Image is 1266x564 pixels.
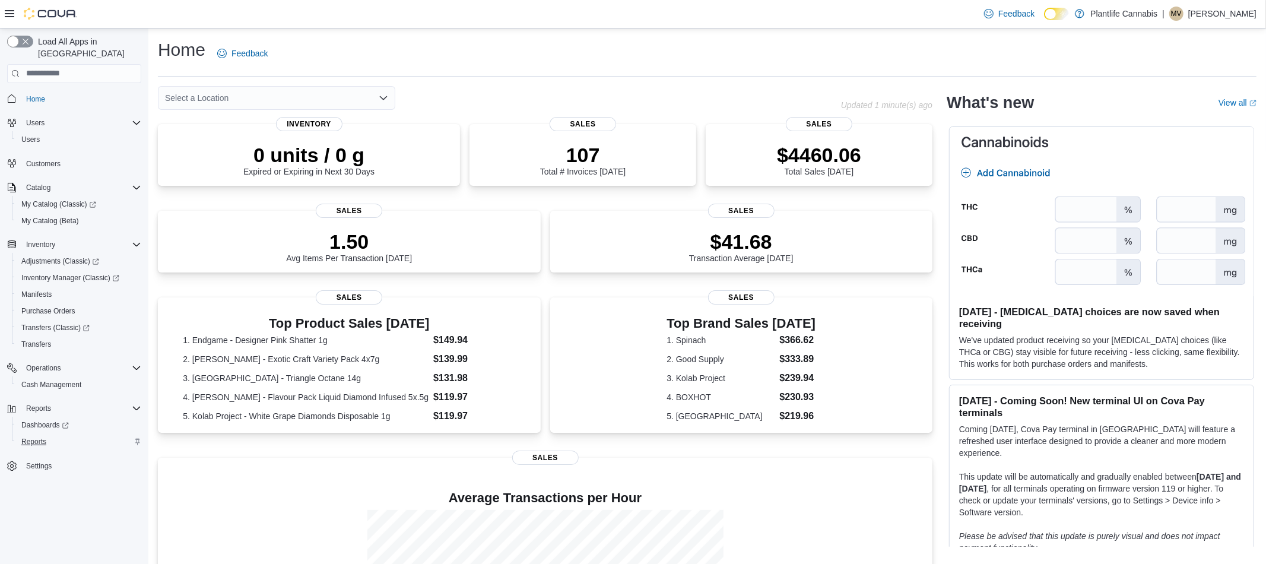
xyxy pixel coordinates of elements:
h2: What's new [947,93,1034,112]
p: Coming [DATE], Cova Pay terminal in [GEOGRAPHIC_DATA] will feature a refreshed user interface des... [959,423,1244,459]
span: Inventory [26,240,55,249]
div: Expired or Expiring in Next 30 Days [243,143,375,176]
a: Users [17,132,45,147]
button: Operations [2,360,146,376]
dt: 4. [PERSON_NAME] - Flavour Pack Liquid Diamond Infused 5x.5g [183,391,429,403]
h3: Top Product Sales [DATE] [183,316,515,331]
a: Feedback [212,42,272,65]
span: Manifests [17,287,141,302]
span: Sales [708,204,775,218]
dt: 5. Kolab Project - White Grape Diamonds Disposable 1g [183,410,429,422]
img: Cova [24,8,77,20]
span: Adjustments (Classic) [17,254,141,268]
span: Transfers (Classic) [21,323,90,332]
button: Operations [21,361,66,375]
button: Users [2,115,146,131]
h3: Top Brand Sales [DATE] [667,316,816,331]
button: Users [12,131,146,148]
div: Avg Items Per Transaction [DATE] [286,230,412,263]
button: Settings [2,457,146,474]
span: Inventory Manager (Classic) [17,271,141,285]
button: Reports [2,400,146,417]
span: My Catalog (Classic) [17,197,141,211]
a: Manifests [17,287,56,302]
button: Transfers [12,336,146,353]
span: Load All Apps in [GEOGRAPHIC_DATA] [33,36,141,59]
p: 1.50 [286,230,412,254]
a: Reports [17,435,51,449]
p: | [1162,7,1165,21]
h4: Average Transactions per Hour [167,491,923,505]
a: Transfers (Classic) [17,321,94,335]
dt: 1. Spinach [667,334,775,346]
button: Users [21,116,49,130]
dd: $219.96 [779,409,816,423]
span: Sales [512,451,579,465]
span: Sales [316,290,382,305]
span: Sales [316,204,382,218]
a: My Catalog (Classic) [17,197,101,211]
a: My Catalog (Classic) [12,196,146,213]
button: Inventory [21,237,60,252]
p: This update will be automatically and gradually enabled between , for all terminals operating on ... [959,471,1244,518]
span: Sales [708,290,775,305]
p: We've updated product receiving so your [MEDICAL_DATA] choices (like THCa or CBG) stay visible fo... [959,334,1244,370]
a: Adjustments (Classic) [17,254,104,268]
a: Dashboards [17,418,74,432]
a: Dashboards [12,417,146,433]
span: Inventory [21,237,141,252]
input: Dark Mode [1044,8,1069,20]
span: Dark Mode [1044,20,1045,21]
dd: $139.99 [433,352,515,366]
span: Feedback [998,8,1035,20]
button: Reports [12,433,146,450]
div: Michael Vincent [1169,7,1183,21]
em: Please be advised that this update is purely visual and does not impact payment functionality. [959,531,1220,553]
button: Open list of options [379,93,388,103]
span: My Catalog (Beta) [21,216,79,226]
p: Plantlife Cannabis [1090,7,1157,21]
span: Settings [26,461,52,471]
span: Users [21,116,141,130]
span: Sales [550,117,616,131]
svg: External link [1249,100,1257,107]
dd: $230.93 [779,390,816,404]
dt: 1. Endgame - Designer Pink Shatter 1g [183,334,429,346]
dt: 2. Good Supply [667,353,775,365]
span: Reports [21,437,46,446]
div: Total # Invoices [DATE] [540,143,626,176]
button: Manifests [12,286,146,303]
a: Home [21,92,50,106]
a: Inventory Manager (Classic) [12,270,146,286]
span: Catalog [26,183,50,192]
span: My Catalog (Classic) [21,199,96,209]
button: Purchase Orders [12,303,146,319]
button: Home [2,90,146,107]
span: Transfers [21,340,51,349]
button: Customers [2,155,146,172]
dd: $366.62 [779,333,816,347]
dd: $239.94 [779,371,816,385]
span: Feedback [231,47,268,59]
span: Cash Management [17,378,141,392]
span: Adjustments (Classic) [21,256,99,266]
h3: [DATE] - Coming Soon! New terminal UI on Cova Pay terminals [959,395,1244,419]
span: Users [21,135,40,144]
button: Catalog [2,179,146,196]
span: Operations [21,361,141,375]
dt: 4. BOXHOT [667,391,775,403]
span: Home [21,91,141,106]
dt: 3. Kolab Project [667,372,775,384]
span: Customers [26,159,61,169]
span: Transfers [17,337,141,351]
dt: 5. [GEOGRAPHIC_DATA] [667,410,775,422]
span: Dashboards [17,418,141,432]
span: Inventory [276,117,342,131]
dd: $333.89 [779,352,816,366]
span: Sales [786,117,852,131]
a: My Catalog (Beta) [17,214,84,228]
span: Reports [26,404,51,413]
dd: $149.94 [433,333,515,347]
a: Feedback [979,2,1039,26]
span: Reports [17,435,141,449]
